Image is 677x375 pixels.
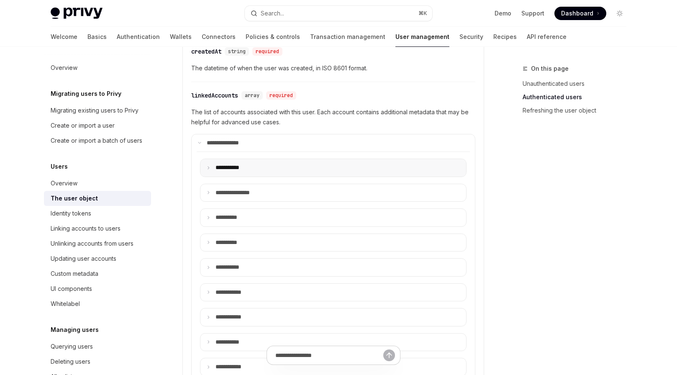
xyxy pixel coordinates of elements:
div: Custom metadata [51,269,98,279]
span: string [228,48,246,55]
img: light logo [51,8,103,19]
a: Custom metadata [44,266,151,281]
div: linkedAccounts [191,91,238,100]
a: API reference [527,27,567,47]
a: Querying users [44,339,151,354]
a: Policies & controls [246,27,300,47]
a: Security [459,27,483,47]
a: Dashboard [554,7,606,20]
button: Send message [383,349,395,361]
h5: Managing users [51,325,99,335]
div: UI components [51,284,92,294]
div: createdAt [191,47,221,56]
div: Unlinking accounts from users [51,239,133,249]
a: Updating user accounts [44,251,151,266]
a: Demo [495,9,511,18]
a: Migrating existing users to Privy [44,103,151,118]
span: ⌘ K [418,10,427,17]
div: Identity tokens [51,208,91,218]
a: Whitelabel [44,296,151,311]
a: UI components [44,281,151,296]
button: Toggle dark mode [613,7,626,20]
a: Authentication [117,27,160,47]
div: Search... [261,8,284,18]
span: array [245,92,259,99]
a: Support [521,9,544,18]
div: Whitelabel [51,299,80,309]
a: Connectors [202,27,236,47]
a: Identity tokens [44,206,151,221]
a: Create or import a user [44,118,151,133]
div: Overview [51,178,77,188]
a: Recipes [493,27,517,47]
div: Migrating existing users to Privy [51,105,138,116]
span: Dashboard [561,9,593,18]
a: User management [395,27,449,47]
a: Create or import a batch of users [44,133,151,148]
span: The datetime of when the user was created, in ISO 8601 format. [191,63,475,73]
div: required [252,47,282,56]
a: Transaction management [310,27,385,47]
a: Overview [44,176,151,191]
a: Unlinking accounts from users [44,236,151,251]
div: Create or import a batch of users [51,136,142,146]
a: Welcome [51,27,77,47]
span: The list of accounts associated with this user. Each account contains additional metadata that ma... [191,107,475,127]
input: Ask a question... [275,346,383,365]
h5: Migrating users to Privy [51,89,121,99]
div: required [266,91,296,100]
div: The user object [51,193,98,203]
a: Overview [44,60,151,75]
a: Unauthenticated users [523,77,633,90]
a: Authenticated users [523,90,633,104]
span: On this page [531,64,569,74]
div: Querying users [51,342,93,352]
div: Linking accounts to users [51,223,121,234]
h5: Users [51,162,68,172]
div: Overview [51,63,77,73]
a: Basics [87,27,107,47]
a: Linking accounts to users [44,221,151,236]
a: The user object [44,191,151,206]
a: Wallets [170,27,192,47]
button: Open search [245,6,432,21]
a: Deleting users [44,354,151,369]
a: Refreshing the user object [523,104,633,117]
div: Updating user accounts [51,254,116,264]
div: Deleting users [51,357,90,367]
div: Create or import a user [51,121,115,131]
